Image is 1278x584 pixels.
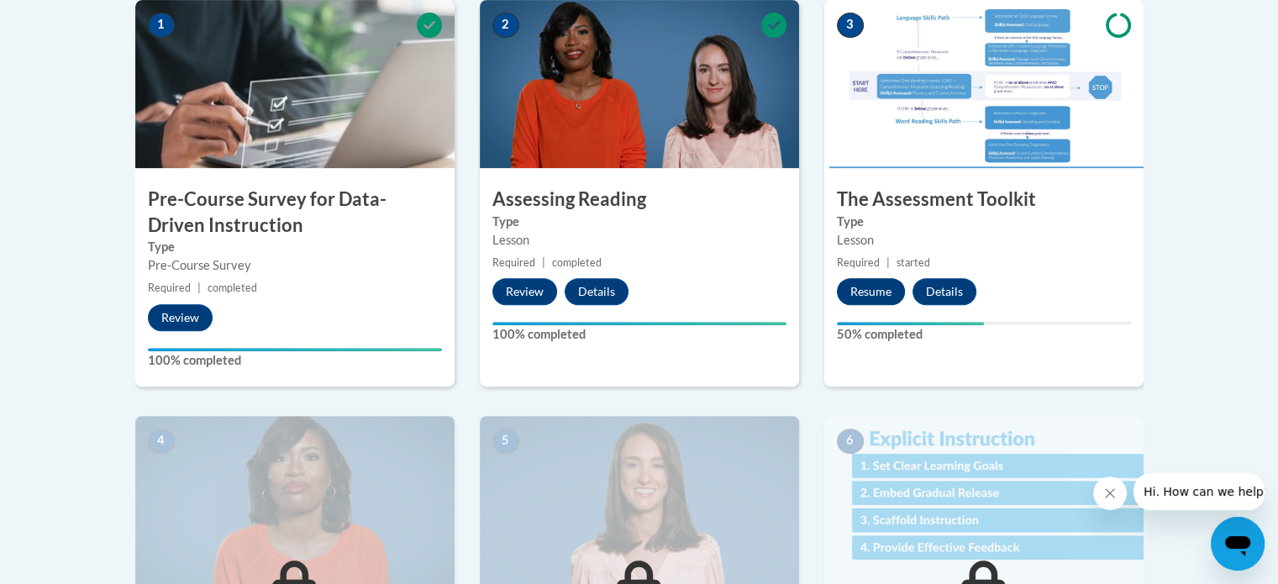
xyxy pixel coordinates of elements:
[824,416,1144,584] img: Course Image
[492,429,519,454] span: 5
[824,187,1144,213] h3: The Assessment Toolkit
[837,256,880,269] span: Required
[837,322,984,325] div: Your progress
[148,13,175,38] span: 1
[837,278,905,305] button: Resume
[480,416,799,584] img: Course Image
[148,281,191,294] span: Required
[837,213,1131,231] label: Type
[492,322,786,325] div: Your progress
[897,256,930,269] span: started
[10,12,136,25] span: Hi. How can we help?
[542,256,545,269] span: |
[148,304,213,331] button: Review
[492,325,786,344] label: 100% completed
[148,238,442,256] label: Type
[837,325,1131,344] label: 50% completed
[197,281,201,294] span: |
[912,278,976,305] button: Details
[148,429,175,454] span: 4
[208,281,257,294] span: completed
[492,13,519,38] span: 2
[1211,517,1265,571] iframe: Button to launch messaging window
[837,13,864,38] span: 3
[1093,476,1127,510] iframe: Close message
[492,213,786,231] label: Type
[552,256,602,269] span: completed
[135,187,455,239] h3: Pre-Course Survey for Data-Driven Instruction
[492,278,557,305] button: Review
[1133,473,1265,510] iframe: Message from company
[148,348,442,351] div: Your progress
[886,256,890,269] span: |
[135,416,455,584] img: Course Image
[837,231,1131,250] div: Lesson
[492,256,535,269] span: Required
[148,256,442,275] div: Pre-Course Survey
[480,187,799,213] h3: Assessing Reading
[148,351,442,370] label: 100% completed
[837,429,864,454] span: 6
[565,278,628,305] button: Details
[492,231,786,250] div: Lesson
